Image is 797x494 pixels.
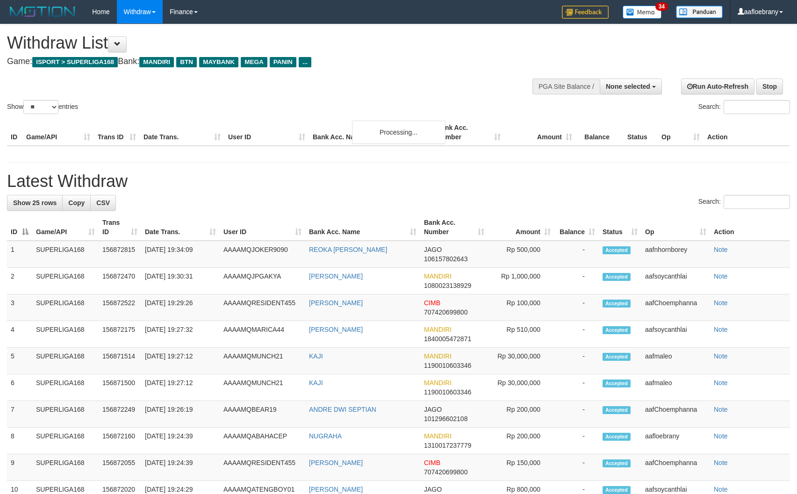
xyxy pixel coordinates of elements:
th: Op [658,119,704,146]
span: JAGO [424,246,442,253]
span: JAGO [424,406,442,413]
a: ANDRE DWI SEPTIAN [309,406,376,413]
span: 34 [655,2,668,11]
td: AAAAMQJOKER9090 [220,241,305,268]
span: Copy 1080023138929 to clipboard [424,282,471,289]
th: Status: activate to sort column ascending [599,214,641,241]
th: ID: activate to sort column descending [7,214,32,241]
a: [PERSON_NAME] [309,459,363,466]
select: Showentries [23,100,58,114]
td: AAAAMQRESIDENT455 [220,294,305,321]
span: Accepted [603,326,631,334]
span: MANDIRI [139,57,174,67]
th: Trans ID: activate to sort column ascending [99,214,141,241]
td: AAAAMQJPGAKYA [220,268,305,294]
span: Accepted [603,273,631,281]
label: Search: [698,195,790,209]
td: SUPERLIGA168 [32,428,99,454]
th: Balance: activate to sort column ascending [554,214,599,241]
td: [DATE] 19:24:39 [141,428,220,454]
th: Amount [504,119,576,146]
span: CSV [96,199,110,207]
label: Show entries [7,100,78,114]
th: Trans ID [94,119,140,146]
td: Rp 510,000 [488,321,554,348]
span: MANDIRI [424,379,452,387]
th: Date Trans. [140,119,224,146]
td: SUPERLIGA168 [32,401,99,428]
td: [DATE] 19:27:12 [141,348,220,374]
td: 156872175 [99,321,141,348]
button: None selected [600,79,662,94]
a: REOKA [PERSON_NAME] [309,246,387,253]
td: [DATE] 19:26:19 [141,401,220,428]
span: MANDIRI [424,272,452,280]
span: Show 25 rows [13,199,57,207]
span: Copy 101296602108 to clipboard [424,415,467,422]
a: [PERSON_NAME] [309,486,363,493]
a: [PERSON_NAME] [309,299,363,307]
th: User ID [224,119,309,146]
td: SUPERLIGA168 [32,374,99,401]
td: SUPERLIGA168 [32,454,99,481]
span: MANDIRI [424,432,452,440]
a: Note [714,246,728,253]
th: Action [710,214,790,241]
th: Amount: activate to sort column ascending [488,214,554,241]
td: Rp 30,000,000 [488,348,554,374]
td: SUPERLIGA168 [32,241,99,268]
img: Button%20Memo.svg [623,6,662,19]
td: Rp 200,000 [488,401,554,428]
span: Copy 707420699800 to clipboard [424,468,467,476]
td: 156872522 [99,294,141,321]
span: Copy 1190010603346 to clipboard [424,362,471,369]
td: AAAAMQMUNCH21 [220,348,305,374]
h1: Latest Withdraw [7,172,790,191]
td: 156872160 [99,428,141,454]
td: [DATE] 19:34:09 [141,241,220,268]
span: Copy 106157802643 to clipboard [424,255,467,263]
a: CSV [90,195,116,211]
td: - [554,241,599,268]
span: MANDIRI [424,352,452,360]
div: Processing... [352,121,445,144]
span: JAGO [424,486,442,493]
td: 156872055 [99,454,141,481]
td: - [554,268,599,294]
span: Accepted [603,459,631,467]
td: SUPERLIGA168 [32,294,99,321]
td: - [554,348,599,374]
td: SUPERLIGA168 [32,348,99,374]
input: Search: [724,100,790,114]
th: Balance [576,119,624,146]
span: Accepted [603,433,631,441]
th: Game/API: activate to sort column ascending [32,214,99,241]
input: Search: [724,195,790,209]
a: Show 25 rows [7,195,63,211]
td: - [554,401,599,428]
td: [DATE] 19:27:12 [141,374,220,401]
td: AAAAMQRESIDENT455 [220,454,305,481]
td: 9 [7,454,32,481]
span: MEGA [241,57,267,67]
a: Note [714,432,728,440]
a: Note [714,326,728,333]
span: Accepted [603,300,631,308]
td: aafmaleo [641,348,710,374]
td: aafloebrany [641,428,710,454]
td: 2 [7,268,32,294]
td: 5 [7,348,32,374]
td: 7 [7,401,32,428]
span: Copy [68,199,85,207]
td: AAAAMQBEAR19 [220,401,305,428]
span: ISPORT > SUPERLIGA168 [32,57,118,67]
a: Run Auto-Refresh [681,79,754,94]
td: AAAAMQABAHACEP [220,428,305,454]
td: 4 [7,321,32,348]
a: Note [714,379,728,387]
th: Date Trans.: activate to sort column ascending [141,214,220,241]
a: Note [714,352,728,360]
td: SUPERLIGA168 [32,268,99,294]
span: BTN [176,57,197,67]
a: KAJI [309,379,323,387]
